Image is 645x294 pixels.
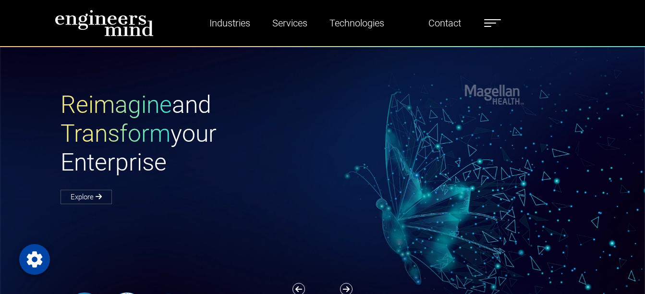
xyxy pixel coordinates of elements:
a: Technologies [326,12,388,34]
h1: and your Enterprise [61,90,323,177]
a: Explore [61,190,112,204]
span: Transform [61,120,170,147]
a: Contact [425,12,465,34]
a: Services [268,12,311,34]
img: logo [55,10,154,37]
span: Reimagine [61,91,172,119]
a: Industries [206,12,254,34]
